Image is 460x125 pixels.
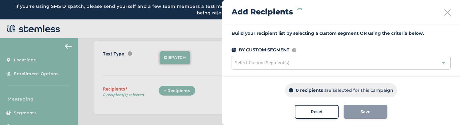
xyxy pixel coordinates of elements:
[429,95,460,125] iframe: Chat Widget
[324,87,393,94] p: are selected for this campaign
[289,88,293,93] img: icon-info-dark-48f6c5f3.svg
[232,48,236,52] img: icon-segments-dark-074adb27.svg
[311,109,323,115] span: Reset
[295,105,339,119] button: Reset
[232,6,293,18] h2: Add Recipients
[296,87,323,94] p: 0 recipients
[239,47,289,53] p: BY CUSTOM SEGMENT
[235,60,289,65] span: Select Custom Segment(s)
[292,48,296,52] img: icon-info-236977d2.svg
[232,30,451,37] label: Build your recipient list by selecting a custom segment OR using the criteria below.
